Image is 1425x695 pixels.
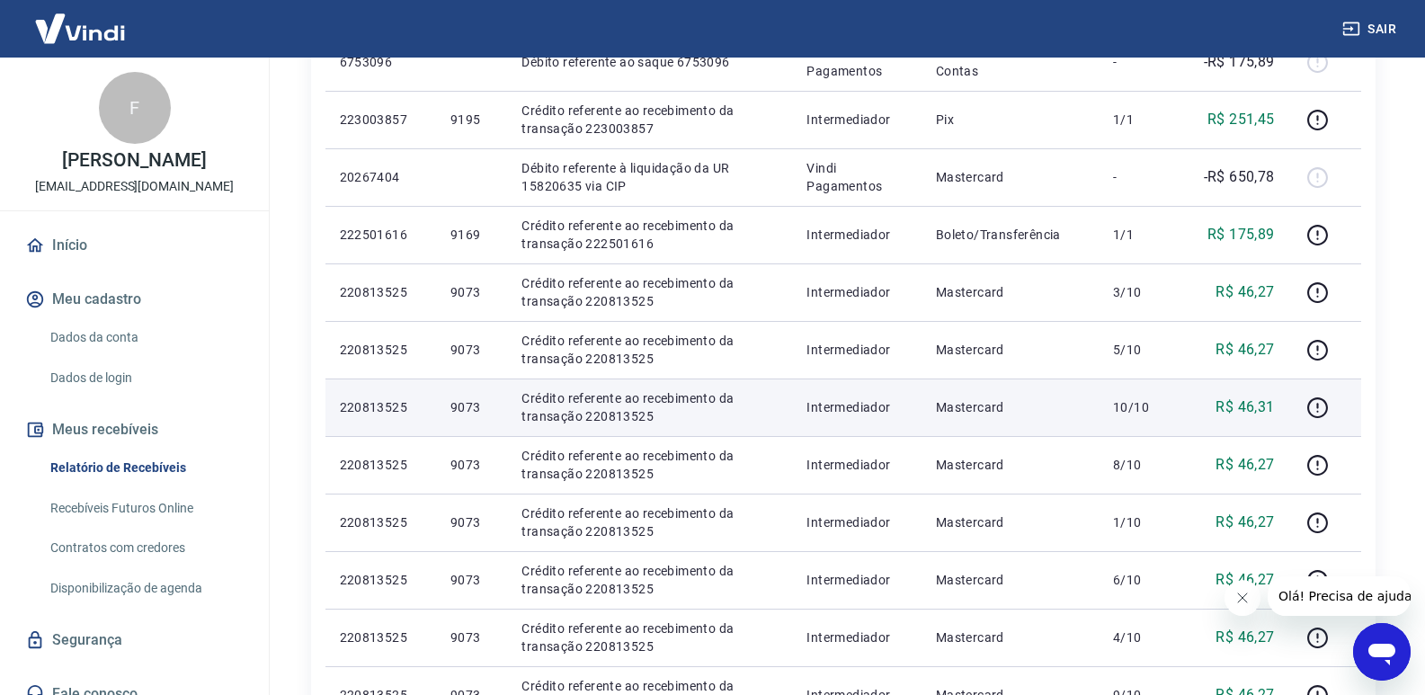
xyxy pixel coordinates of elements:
[1216,397,1274,418] p: R$ 46,31
[35,177,234,196] p: [EMAIL_ADDRESS][DOMAIN_NAME]
[936,628,1084,646] p: Mastercard
[450,226,493,244] p: 9169
[1216,569,1274,591] p: R$ 46,27
[521,274,778,310] p: Crédito referente ao recebimento da transação 220813525
[521,217,778,253] p: Crédito referente ao recebimento da transação 222501616
[1204,166,1275,188] p: -R$ 650,78
[1113,283,1166,301] p: 3/10
[936,571,1084,589] p: Mastercard
[1216,454,1274,476] p: R$ 46,27
[936,44,1084,80] p: Transferência entre Contas
[806,628,906,646] p: Intermediador
[806,159,906,195] p: Vindi Pagamentos
[22,226,247,265] a: Início
[450,571,493,589] p: 9073
[22,410,247,450] button: Meus recebíveis
[22,620,247,660] a: Segurança
[936,456,1084,474] p: Mastercard
[99,72,171,144] div: F
[450,341,493,359] p: 9073
[340,53,422,71] p: 6753096
[43,530,247,566] a: Contratos com credores
[521,447,778,483] p: Crédito referente ao recebimento da transação 220813525
[1113,226,1166,244] p: 1/1
[450,513,493,531] p: 9073
[521,159,778,195] p: Débito referente à liquidação da UR 15820635 via CIP
[521,619,778,655] p: Crédito referente ao recebimento da transação 220813525
[43,490,247,527] a: Recebíveis Futuros Online
[43,360,247,397] a: Dados de login
[340,456,422,474] p: 220813525
[340,168,422,186] p: 20267404
[340,513,422,531] p: 220813525
[1113,456,1166,474] p: 8/10
[806,111,906,129] p: Intermediador
[806,571,906,589] p: Intermediador
[1113,571,1166,589] p: 6/10
[936,398,1084,416] p: Mastercard
[521,102,778,138] p: Crédito referente ao recebimento da transação 223003857
[1113,111,1166,129] p: 1/1
[806,513,906,531] p: Intermediador
[1113,628,1166,646] p: 4/10
[340,398,422,416] p: 220813525
[450,111,493,129] p: 9195
[1207,224,1275,245] p: R$ 175,89
[1216,339,1274,361] p: R$ 46,27
[1113,53,1166,71] p: -
[11,13,151,27] span: Olá! Precisa de ajuda?
[806,44,906,80] p: Vindi Pagamentos
[806,341,906,359] p: Intermediador
[1207,109,1275,130] p: R$ 251,45
[450,628,493,646] p: 9073
[806,226,906,244] p: Intermediador
[340,341,422,359] p: 220813525
[43,570,247,607] a: Disponibilização de agenda
[521,332,778,368] p: Crédito referente ao recebimento da transação 220813525
[936,341,1084,359] p: Mastercard
[450,283,493,301] p: 9073
[450,398,493,416] p: 9073
[22,280,247,319] button: Meu cadastro
[1216,281,1274,303] p: R$ 46,27
[806,398,906,416] p: Intermediador
[1113,168,1166,186] p: -
[1113,513,1166,531] p: 1/10
[806,283,906,301] p: Intermediador
[340,628,422,646] p: 220813525
[936,226,1084,244] p: Boleto/Transferência
[1225,580,1260,616] iframe: Fechar mensagem
[43,319,247,356] a: Dados da conta
[43,450,247,486] a: Relatório de Recebíveis
[1353,623,1411,681] iframe: Botão para abrir a janela de mensagens
[936,168,1084,186] p: Mastercard
[1113,398,1166,416] p: 10/10
[1339,13,1403,46] button: Sair
[340,226,422,244] p: 222501616
[521,504,778,540] p: Crédito referente ao recebimento da transação 220813525
[936,111,1084,129] p: Pix
[62,151,206,170] p: [PERSON_NAME]
[1113,341,1166,359] p: 5/10
[1268,576,1411,616] iframe: Mensagem da empresa
[450,456,493,474] p: 9073
[22,1,138,56] img: Vindi
[1204,51,1275,73] p: -R$ 175,89
[340,283,422,301] p: 220813525
[521,389,778,425] p: Crédito referente ao recebimento da transação 220813525
[936,513,1084,531] p: Mastercard
[936,283,1084,301] p: Mastercard
[340,111,422,129] p: 223003857
[521,53,778,71] p: Débito referente ao saque 6753096
[806,456,906,474] p: Intermediador
[521,562,778,598] p: Crédito referente ao recebimento da transação 220813525
[340,571,422,589] p: 220813525
[1216,627,1274,648] p: R$ 46,27
[1216,512,1274,533] p: R$ 46,27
